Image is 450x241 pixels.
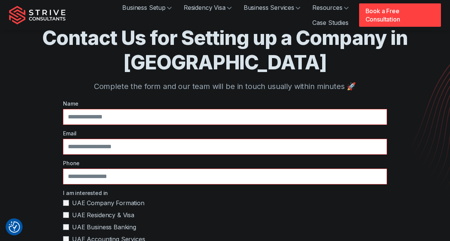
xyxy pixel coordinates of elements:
[63,100,387,107] label: Name
[9,221,20,233] img: Revisit consent button
[9,221,20,233] button: Consent Preferences
[63,224,69,230] input: UAE Business Banking
[359,3,441,27] a: Book a Free Consultation
[9,6,66,25] img: Strive Consultants
[72,210,134,220] span: UAE Residency & Visa
[72,198,144,207] span: UAE Company Formation
[63,189,387,197] label: I am interested in
[63,212,69,218] input: UAE Residency & Visa
[9,81,441,92] p: Complete the form and our team will be in touch usually within minutes 🚀
[63,200,69,206] input: UAE Company Formation
[72,223,136,232] span: UAE Business Banking
[306,15,354,30] a: Case Studies
[63,129,387,137] label: Email
[63,159,387,167] label: Phone
[9,26,441,75] h1: Contact Us for Setting up a Company in [GEOGRAPHIC_DATA]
